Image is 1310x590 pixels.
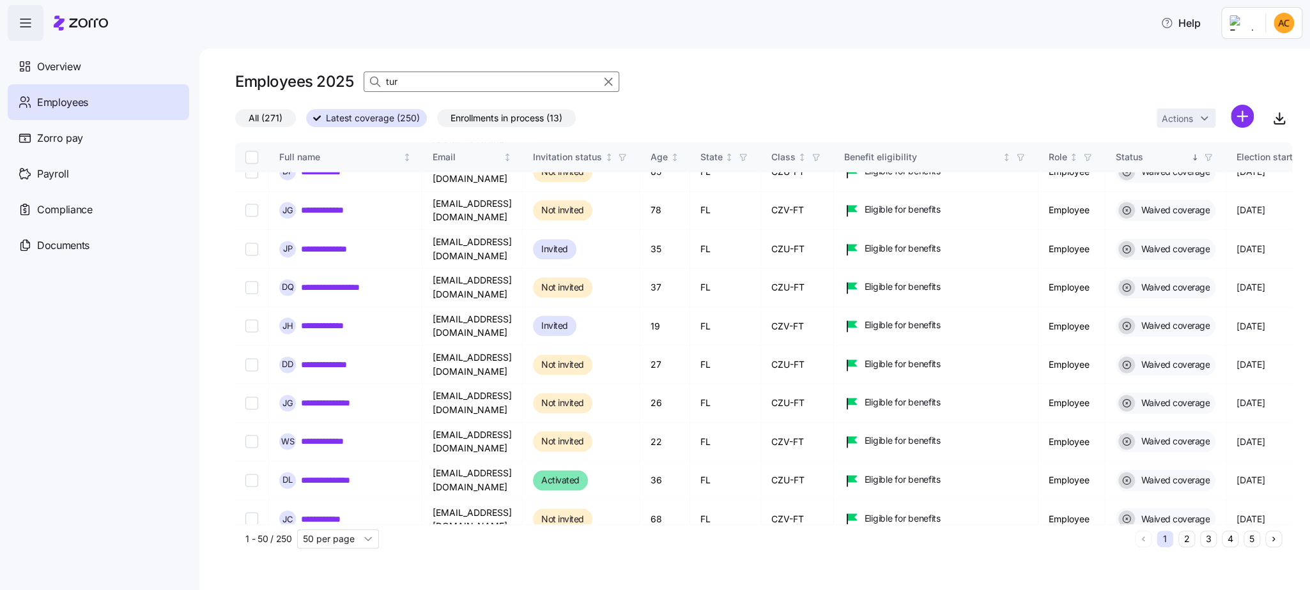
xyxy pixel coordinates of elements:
a: Employees [8,84,189,120]
div: Not sorted [605,153,613,162]
div: Not sorted [403,153,412,162]
input: Select record 37 [245,358,258,371]
span: Not invited [541,280,584,295]
td: Employee [1038,345,1106,384]
span: J G [282,399,293,407]
td: Employee [1038,230,1106,268]
span: D L [282,476,293,484]
td: Employee [1038,192,1106,230]
button: Actions [1157,109,1215,128]
span: Not invited [541,164,584,179]
td: 22 [640,423,690,461]
img: 73cb5fcb97e4e55e33d00a8b5270766a [1274,13,1294,33]
div: Not sorted [1069,153,1078,162]
span: J C [282,515,293,523]
button: 5 [1244,531,1260,547]
span: Invited [541,241,568,257]
span: [DATE] [1237,204,1265,216]
div: Email [433,150,501,164]
span: Eligible for benefits [865,396,941,409]
a: Payroll [8,156,189,192]
span: Not invited [541,511,584,526]
span: Invited [541,318,568,333]
span: Eligible for benefits [865,280,941,293]
td: CZV-FT [761,192,834,230]
span: Eligible for benefits [865,434,941,447]
td: Employee [1038,461,1106,499]
button: 3 [1200,531,1217,547]
td: CZU-FT [761,384,834,422]
span: Eligible for benefits [865,319,941,331]
td: CZU-FT [761,230,834,268]
td: FL [690,345,761,384]
td: 27 [640,345,690,384]
span: Zorro pay [37,130,83,146]
td: CZV-FT [761,307,834,345]
span: Help [1160,15,1201,31]
div: State [700,150,723,164]
button: Help [1150,10,1211,36]
td: Employee [1038,153,1106,191]
span: J H [282,322,293,330]
div: Role [1049,150,1067,164]
a: Zorro pay [8,120,189,156]
input: Select record 35 [245,281,258,294]
span: Compliance [37,202,93,218]
td: Employee [1038,384,1106,422]
svg: add icon [1231,105,1254,128]
span: [DATE] [1237,474,1265,487]
td: [EMAIL_ADDRESS][DOMAIN_NAME] [422,500,523,538]
button: Previous page [1135,531,1152,547]
input: Select record 34 [245,243,258,255]
span: Waived coverage [1137,397,1210,409]
span: Overview [37,59,81,75]
a: Compliance [8,192,189,227]
th: StateNot sorted [690,142,761,172]
td: 65 [640,153,690,191]
span: J P [283,245,293,253]
span: [DATE] [1237,281,1265,294]
span: D Q [282,283,294,291]
td: [EMAIL_ADDRESS][DOMAIN_NAME] [422,268,523,306]
td: 37 [640,268,690,306]
span: [DATE] [1237,512,1265,525]
td: 36 [640,461,690,499]
span: Waived coverage [1137,281,1210,294]
td: [EMAIL_ADDRESS][DOMAIN_NAME] [422,384,523,422]
h1: Employees 2025 [235,72,353,91]
div: Benefit eligibility [844,150,1000,164]
span: Waived coverage [1137,319,1210,332]
span: Latest coverage (250) [326,110,420,126]
div: Not sorted [798,153,806,162]
th: RoleNot sorted [1038,142,1106,172]
span: Waived coverage [1137,358,1210,371]
td: CZU-FT [761,345,834,384]
input: Select record 32 [245,165,258,178]
span: Eligible for benefits [865,358,941,370]
th: EmailNot sorted [422,142,523,172]
span: Not invited [541,395,584,411]
td: CZU-FT [761,268,834,306]
a: Documents [8,227,189,263]
td: FL [690,500,761,538]
div: Full name [279,150,401,164]
td: Employee [1038,500,1106,538]
span: Payroll [37,166,69,182]
td: FL [690,384,761,422]
input: Select record 33 [245,204,258,216]
div: Sorted descending [1191,153,1199,162]
input: Select record 41 [245,512,258,525]
td: 26 [640,384,690,422]
div: Election start [1237,150,1293,164]
span: Eligible for benefits [865,473,941,486]
th: AgeNot sorted [640,142,690,172]
span: [DATE] [1237,358,1265,371]
div: Not sorted [503,153,512,162]
input: Select all records [245,151,258,163]
div: Invitation status [533,150,602,164]
input: Select record 36 [245,319,258,332]
span: 1 - 50 / 250 [245,533,292,545]
button: 2 [1178,531,1195,547]
span: Waived coverage [1137,243,1210,255]
input: Select record 38 [245,397,258,409]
